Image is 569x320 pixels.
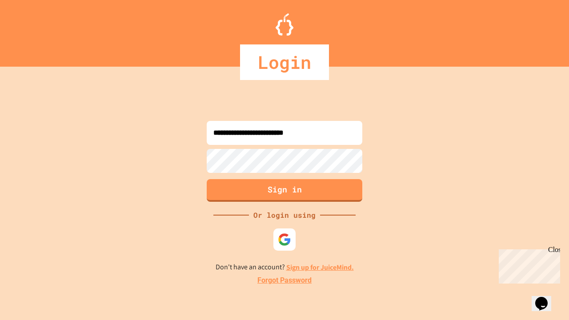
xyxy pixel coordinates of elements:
a: Sign up for JuiceMind. [286,263,354,272]
p: Don't have an account? [216,262,354,273]
button: Sign in [207,179,362,202]
div: Or login using [249,210,320,220]
img: Logo.svg [276,13,293,36]
div: Login [240,44,329,80]
img: google-icon.svg [278,233,291,246]
div: Chat with us now!Close [4,4,61,56]
iframe: chat widget [532,284,560,311]
a: Forgot Password [257,275,312,286]
iframe: chat widget [495,246,560,284]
